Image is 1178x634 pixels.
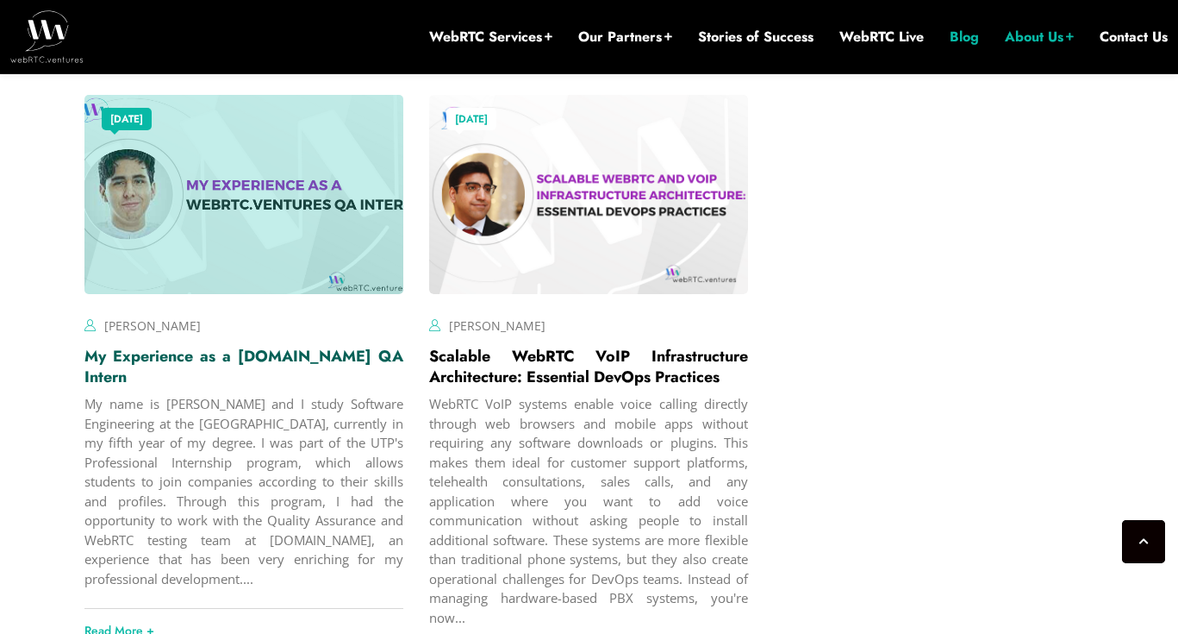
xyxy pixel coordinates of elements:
[10,10,84,62] img: WebRTC.ventures
[84,345,403,388] a: My Experience as a [DOMAIN_NAME] QA Intern
[578,28,672,47] a: Our Partners
[84,394,403,588] div: My name is [PERSON_NAME] and I study Software Engineering at the [GEOGRAPHIC_DATA], currently in ...
[429,345,748,388] a: Scalable WebRTC VoIP Infrastructure Architecture: Essential DevOps Practices
[429,394,748,627] div: WebRTC VoIP systems enable voice calling directly through web browsers and mobile apps without re...
[104,317,201,334] a: [PERSON_NAME]
[429,95,748,294] img: image
[1100,28,1168,47] a: Contact Us
[449,317,545,334] a: [PERSON_NAME]
[429,28,552,47] a: WebRTC Services
[839,28,924,47] a: WebRTC Live
[446,108,496,130] a: [DATE]
[698,28,813,47] a: Stories of Success
[1005,28,1074,47] a: About Us
[102,108,152,130] a: [DATE]
[950,28,979,47] a: Blog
